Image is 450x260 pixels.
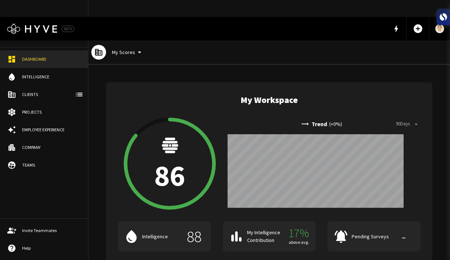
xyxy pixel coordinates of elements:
[109,46,147,59] button: My Scores
[352,233,390,241] p: Pending Surveys
[413,121,419,127] span: arrow_drop_down
[22,91,81,98] div: Clients
[183,229,205,244] p: 88
[22,74,81,80] div: Intelligence
[142,233,180,241] p: Intelligence
[394,118,421,130] button: 90Days
[22,162,81,168] div: Teams
[435,24,444,33] img: User Avatar
[240,94,298,106] h5: My Workspace
[429,17,450,40] a: Account
[410,21,426,37] button: Add
[327,221,421,252] a: Pending Surveys-
[329,120,342,128] p: ( + 0 %)
[124,118,216,210] button: 86
[118,221,211,252] button: Intelligence88
[22,245,81,252] div: Help
[22,144,81,151] div: Company
[124,229,139,244] span: water_drop
[300,120,309,128] span: trending_flat
[7,72,16,81] span: water_drop
[154,161,185,190] p: 86
[393,229,415,244] p: -
[22,127,81,133] div: Employee Experience
[61,26,74,32] div: BETA
[22,56,81,63] div: Dashboard
[312,120,327,128] p: Trend
[22,227,81,234] div: Invite Teammates
[22,109,81,115] div: Projects
[72,87,87,102] button: client-list
[413,24,423,34] span: add_circle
